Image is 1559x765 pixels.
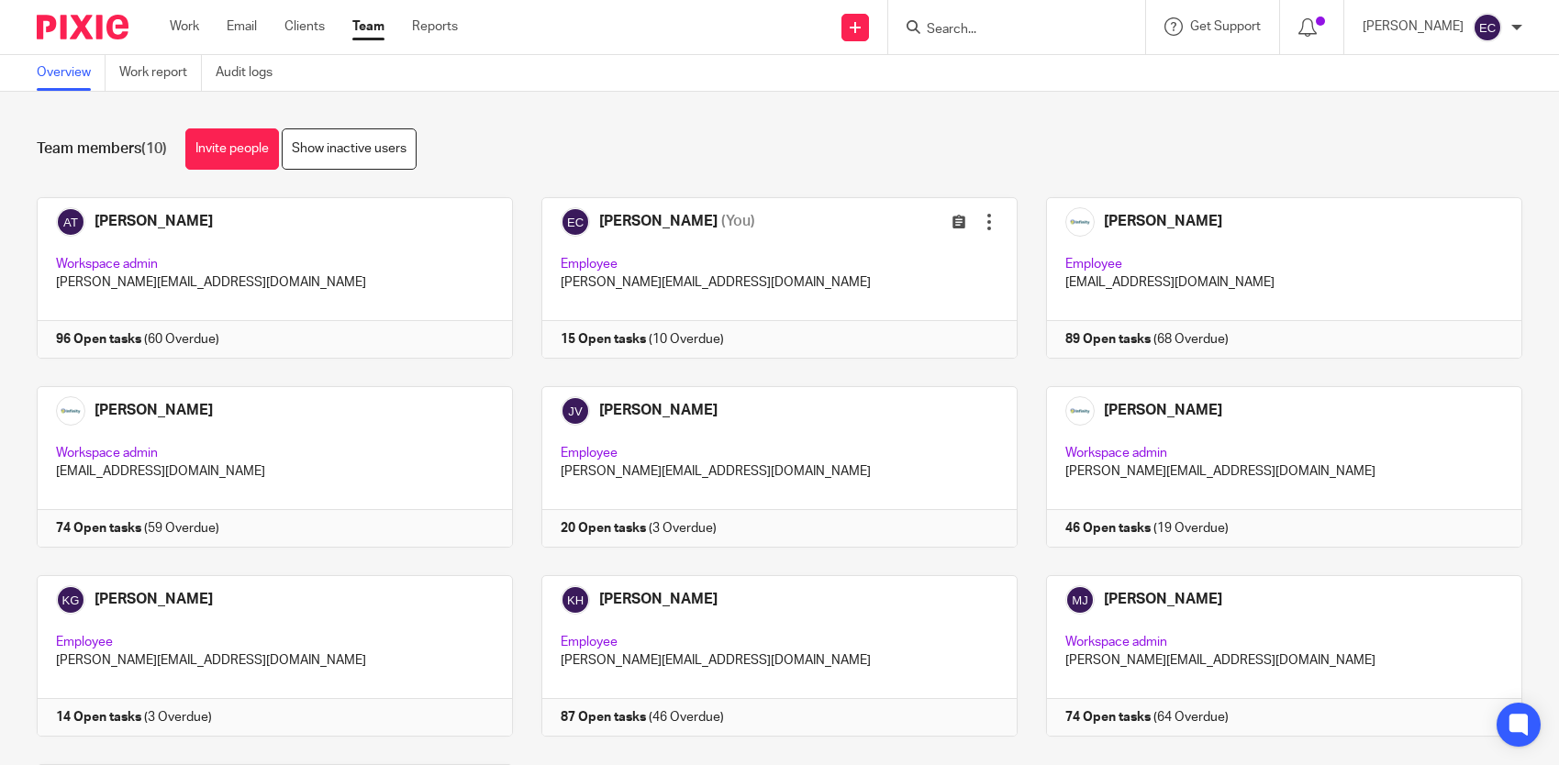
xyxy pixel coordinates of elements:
[352,17,384,36] a: Team
[1190,20,1261,33] span: Get Support
[227,17,257,36] a: Email
[1363,17,1464,36] p: [PERSON_NAME]
[185,128,279,170] a: Invite people
[37,15,128,39] img: Pixie
[37,55,106,91] a: Overview
[284,17,325,36] a: Clients
[925,22,1090,39] input: Search
[37,139,167,159] h1: Team members
[141,141,167,156] span: (10)
[1473,13,1502,42] img: svg%3E
[216,55,286,91] a: Audit logs
[119,55,202,91] a: Work report
[282,128,417,170] a: Show inactive users
[412,17,458,36] a: Reports
[170,17,199,36] a: Work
